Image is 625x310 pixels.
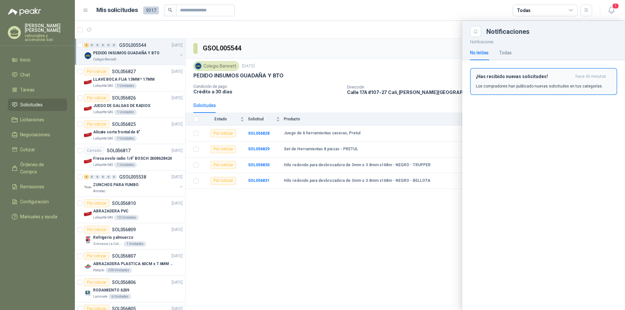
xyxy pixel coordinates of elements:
a: Cotizar [8,143,67,156]
button: Close [470,26,481,37]
h3: ¡Has recibido nuevas solicitudes! [476,74,573,79]
a: Remisiones [8,181,67,193]
span: Inicio [20,56,31,63]
a: Tareas [8,84,67,96]
span: Configuración [20,198,49,205]
a: Chat [8,69,67,81]
div: Notificaciones [486,28,617,35]
a: Órdenes de Compra [8,158,67,178]
span: Cotizar [20,146,35,153]
span: 1 [612,3,619,9]
p: Notificaciones [462,37,625,45]
span: Licitaciones [20,116,44,123]
span: hace 42 minutos [576,74,606,79]
a: Negociaciones [8,128,67,141]
span: search [168,8,173,12]
span: 9317 [143,7,159,14]
a: Solicitudes [8,99,67,111]
a: Licitaciones [8,114,67,126]
span: Tareas [20,86,35,93]
span: Órdenes de Compra [20,161,61,175]
button: 1 [605,5,617,16]
span: Remisiones [20,183,44,190]
a: Manuales y ayuda [8,210,67,223]
div: Todas [517,7,531,14]
h1: Mis solicitudes [96,6,138,15]
a: Inicio [8,54,67,66]
span: Chat [20,71,30,78]
a: Configuración [8,195,67,208]
p: Los compradores han publicado nuevas solicitudes en tus categorías. [476,83,603,89]
div: Todas [499,49,512,56]
span: Negociaciones [20,131,50,138]
span: Solicitudes [20,101,43,108]
p: [PERSON_NAME] [PERSON_NAME] [25,23,67,33]
div: No leídas [470,49,489,56]
p: valvuniples y accesorios sas [25,34,67,42]
span: Manuales y ayuda [20,213,57,220]
img: Logo peakr [8,8,41,16]
button: ¡Has recibido nuevas solicitudes!hace 42 minutos Los compradores han publicado nuevas solicitudes... [470,68,617,95]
